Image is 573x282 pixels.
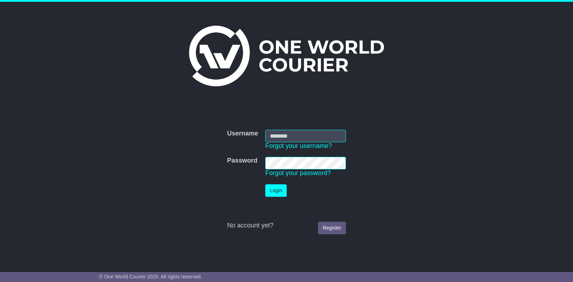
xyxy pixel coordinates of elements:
[227,130,258,138] label: Username
[227,157,257,165] label: Password
[265,169,331,176] a: Forgot your password?
[227,222,346,230] div: No account yet?
[99,274,202,280] span: © One World Courier 2025. All rights reserved.
[318,222,346,234] a: Register
[265,184,287,197] button: Login
[265,142,332,149] a: Forgot your username?
[189,26,384,86] img: One World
